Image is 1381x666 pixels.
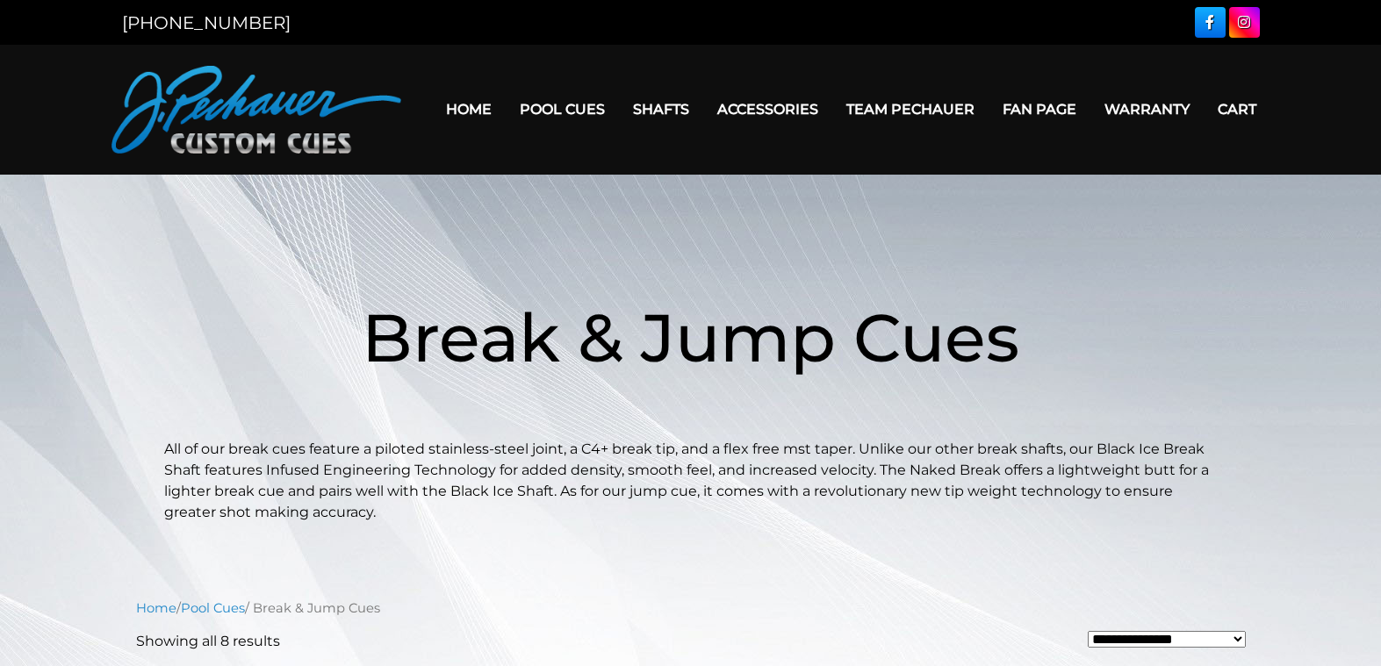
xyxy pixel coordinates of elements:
[989,87,1090,132] a: Fan Page
[432,87,506,132] a: Home
[136,631,280,652] p: Showing all 8 results
[1088,631,1246,648] select: Shop order
[619,87,703,132] a: Shafts
[136,600,176,616] a: Home
[111,66,401,154] img: Pechauer Custom Cues
[703,87,832,132] a: Accessories
[181,600,245,616] a: Pool Cues
[136,598,1246,618] nav: Breadcrumb
[1090,87,1204,132] a: Warranty
[1204,87,1270,132] a: Cart
[506,87,619,132] a: Pool Cues
[362,297,1019,378] span: Break & Jump Cues
[122,12,291,33] a: [PHONE_NUMBER]
[832,87,989,132] a: Team Pechauer
[164,439,1218,523] p: All of our break cues feature a piloted stainless-steel joint, a C4+ break tip, and a flex free m...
